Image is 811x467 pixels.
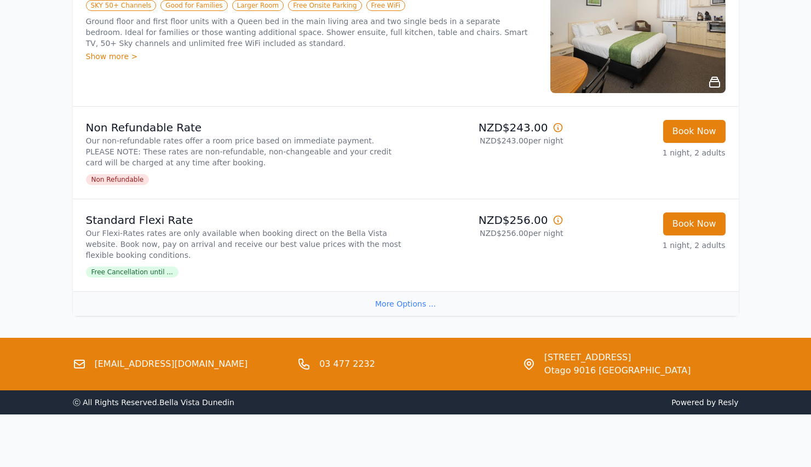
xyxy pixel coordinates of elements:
[73,291,739,316] div: More Options ...
[572,240,726,251] p: 1 night, 2 adults
[86,16,537,49] p: Ground floor and first floor units with a Queen bed in the main living area and two single beds i...
[86,51,537,62] div: Show more >
[663,212,726,235] button: Book Now
[73,398,234,407] span: ⓒ All Rights Reserved. Bella Vista Dunedin
[86,120,401,135] p: Non Refundable Rate
[86,135,401,168] p: Our non-refundable rates offer a room price based on immediate payment. PLEASE NOTE: These rates ...
[319,358,375,371] a: 03 477 2232
[86,212,401,228] p: Standard Flexi Rate
[410,397,739,408] span: Powered by
[544,364,691,377] span: Otago 9016 [GEOGRAPHIC_DATA]
[572,147,726,158] p: 1 night, 2 adults
[410,212,563,228] p: NZD$256.00
[410,135,563,146] p: NZD$243.00 per night
[718,398,738,407] a: Resly
[410,228,563,239] p: NZD$256.00 per night
[95,358,248,371] a: [EMAIL_ADDRESS][DOMAIN_NAME]
[86,228,401,261] p: Our Flexi-Rates rates are only available when booking direct on the Bella Vista website. Book now...
[663,120,726,143] button: Book Now
[410,120,563,135] p: NZD$243.00
[86,174,149,185] span: Non Refundable
[86,267,179,278] span: Free Cancellation until ...
[544,351,691,364] span: [STREET_ADDRESS]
